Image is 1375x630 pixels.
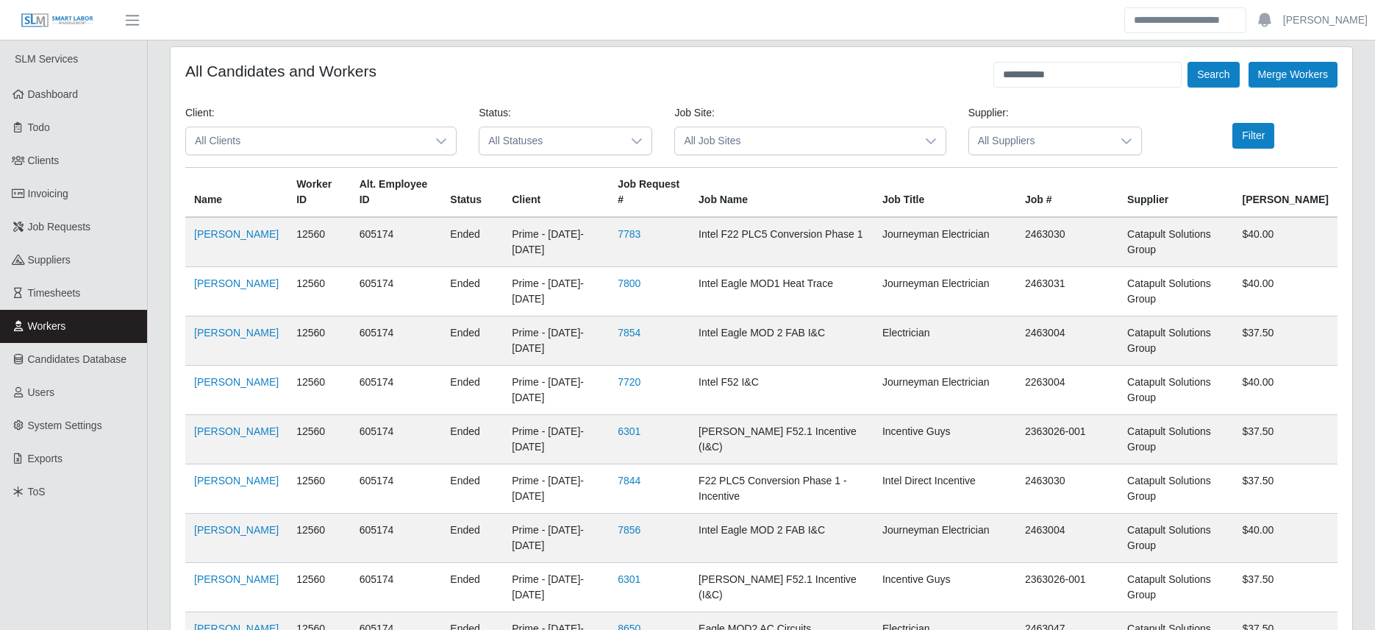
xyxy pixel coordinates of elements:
[194,277,279,289] a: [PERSON_NAME]
[287,366,351,415] td: 12560
[503,267,609,316] td: Prime - [DATE]-[DATE]
[690,563,874,612] td: [PERSON_NAME] F52.1 Incentive (I&C)
[441,464,503,514] td: ended
[690,366,874,415] td: Intel F52 I&C
[690,217,874,267] td: Intel F22 PLC5 Conversion Phase 1
[503,563,609,612] td: Prime - [DATE]-[DATE]
[1233,415,1337,464] td: $37.50
[1118,267,1233,316] td: Catapult Solutions Group
[1233,316,1337,366] td: $37.50
[287,563,351,612] td: 12560
[1283,13,1368,28] a: [PERSON_NAME]
[1232,123,1274,149] button: Filter
[874,464,1016,514] td: Intel Direct Incentive
[28,188,68,199] span: Invoicing
[874,563,1016,612] td: Incentive Guys
[1118,366,1233,415] td: Catapult Solutions Group
[674,105,714,121] label: Job Site:
[690,168,874,218] th: Job Name
[1233,267,1337,316] td: $40.00
[185,105,215,121] label: Client:
[618,228,640,240] a: 7783
[1233,217,1337,267] td: $40.00
[503,168,609,218] th: Client
[618,277,640,289] a: 7800
[1233,464,1337,514] td: $37.50
[503,217,609,267] td: Prime - [DATE]-[DATE]
[618,524,640,536] a: 7856
[186,127,426,155] span: All Clients
[28,320,66,332] span: Workers
[194,228,279,240] a: [PERSON_NAME]
[351,563,442,612] td: 605174
[28,386,55,398] span: Users
[1016,563,1118,612] td: 2363026-001
[28,353,127,365] span: Candidates Database
[609,168,690,218] th: Job Request #
[874,168,1016,218] th: Job Title
[287,415,351,464] td: 12560
[28,420,102,431] span: System Settings
[874,267,1016,316] td: Journeyman Electrician
[28,486,46,498] span: ToS
[969,127,1112,155] span: All Suppliers
[618,573,640,585] a: 6301
[1118,217,1233,267] td: Catapult Solutions Group
[1118,415,1233,464] td: Catapult Solutions Group
[1016,415,1118,464] td: 2363026-001
[1249,62,1337,88] button: Merge Workers
[441,316,503,366] td: ended
[441,366,503,415] td: ended
[351,514,442,563] td: 605174
[351,415,442,464] td: 605174
[287,217,351,267] td: 12560
[503,514,609,563] td: Prime - [DATE]-[DATE]
[28,254,71,266] span: Suppliers
[874,415,1016,464] td: Incentive Guys
[287,316,351,366] td: 12560
[194,524,279,536] a: [PERSON_NAME]
[690,464,874,514] td: F22 PLC5 Conversion Phase 1 - Incentive
[968,105,1009,121] label: Supplier:
[441,514,503,563] td: ended
[351,168,442,218] th: Alt. Employee ID
[1118,514,1233,563] td: Catapult Solutions Group
[21,13,94,29] img: SLM Logo
[1124,7,1246,33] input: Search
[690,415,874,464] td: [PERSON_NAME] F52.1 Incentive (I&C)
[28,88,79,100] span: Dashboard
[618,425,640,437] a: 6301
[479,105,511,121] label: Status:
[1118,316,1233,366] td: Catapult Solutions Group
[874,514,1016,563] td: Journeyman Electrician
[441,217,503,267] td: ended
[1118,464,1233,514] td: Catapult Solutions Group
[441,563,503,612] td: ended
[185,168,287,218] th: Name
[1016,267,1118,316] td: 2463031
[618,327,640,339] a: 7854
[618,475,640,486] a: 7844
[1016,366,1118,415] td: 2263004
[618,376,640,388] a: 7720
[441,168,503,218] th: Status
[441,267,503,316] td: ended
[1187,62,1239,88] button: Search
[874,217,1016,267] td: Journeyman Electrician
[503,316,609,366] td: Prime - [DATE]-[DATE]
[690,514,874,563] td: Intel Eagle MOD 2 FAB I&C
[1233,563,1337,612] td: $37.50
[351,464,442,514] td: 605174
[1016,217,1118,267] td: 2463030
[1233,514,1337,563] td: $40.00
[1016,464,1118,514] td: 2463030
[287,464,351,514] td: 12560
[503,366,609,415] td: Prime - [DATE]-[DATE]
[874,316,1016,366] td: Electrician
[441,415,503,464] td: ended
[287,267,351,316] td: 12560
[185,62,376,80] h4: All Candidates and Workers
[194,475,279,486] a: [PERSON_NAME]
[28,221,91,233] span: Job Requests
[351,217,442,267] td: 605174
